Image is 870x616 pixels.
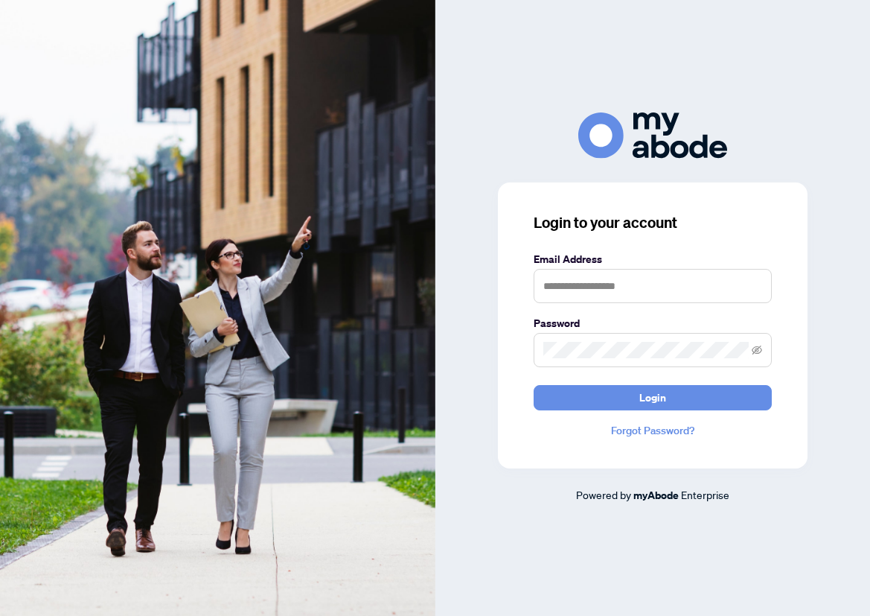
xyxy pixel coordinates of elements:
span: Login [639,386,666,410]
h3: Login to your account [534,212,772,233]
label: Email Address [534,251,772,267]
span: Enterprise [681,488,729,501]
button: Login [534,385,772,410]
label: Password [534,315,772,331]
a: myAbode [633,487,679,504]
span: Powered by [576,488,631,501]
img: ma-logo [578,112,727,158]
span: eye-invisible [752,345,762,355]
a: Forgot Password? [534,422,772,439]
